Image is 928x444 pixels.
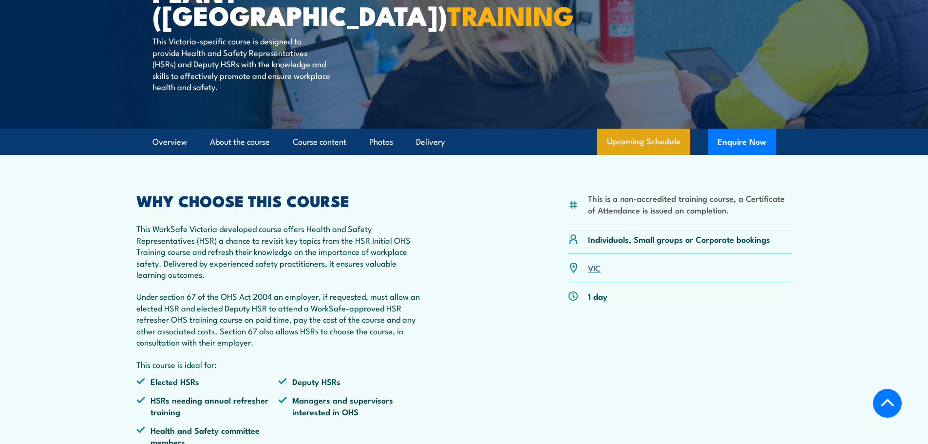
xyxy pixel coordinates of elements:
a: Photos [369,129,393,155]
a: Delivery [416,129,445,155]
li: This is a non-accredited training course, a Certificate of Attendance is issued on completion. [588,193,792,215]
p: Under section 67 of the OHS Act 2004 an employer, if requested, must allow an elected HSR and ele... [136,290,421,347]
a: About the course [210,129,270,155]
p: 1 day [588,290,607,302]
p: This Victoria-specific course is designed to provide Health and Safety Representatives (HSRs) and... [152,35,330,92]
button: Enquire Now [708,129,776,155]
li: Managers and supervisors interested in OHS [278,394,420,417]
a: VIC [588,262,601,273]
li: Deputy HSRs [278,376,420,387]
a: Course content [293,129,346,155]
h2: WHY CHOOSE THIS COURSE [136,193,421,207]
li: HSRs needing annual refresher training [136,394,279,417]
a: Overview [152,129,187,155]
a: Upcoming Schedule [597,129,690,155]
p: This WorkSafe Victoria developed course offers Health and Safety Representatives (HSR) a chance t... [136,223,421,280]
p: This course is ideal for: [136,359,421,370]
p: Individuals, Small groups or Corporate bookings [588,233,770,245]
li: Elected HSRs [136,376,279,387]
